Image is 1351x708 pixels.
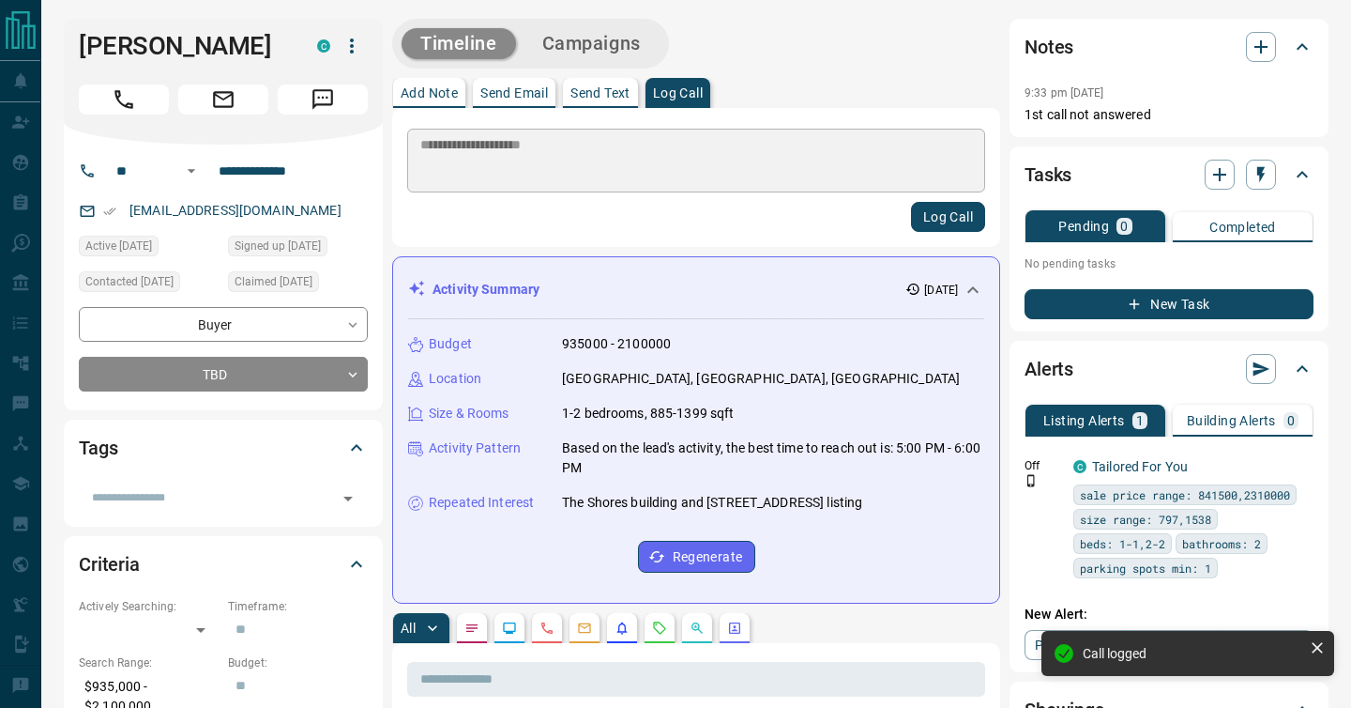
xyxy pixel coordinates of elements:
[1025,605,1313,624] p: New Alert:
[1058,220,1109,233] p: Pending
[1025,354,1073,384] h2: Alerts
[1080,485,1290,504] span: sale price range: 841500,2310000
[1025,32,1073,62] h2: Notes
[480,86,548,100] p: Send Email
[1182,534,1261,553] span: bathrooms: 2
[1136,414,1144,427] p: 1
[85,272,174,291] span: Contacted [DATE]
[562,439,984,478] p: Based on the lead's activity, the best time to reach out is: 5:00 PM - 6:00 PM
[1025,152,1313,197] div: Tasks
[1025,474,1038,487] svg: Push Notification Only
[562,404,735,423] p: 1-2 bedrooms, 885-1399 sqft
[577,621,592,636] svg: Emails
[429,493,534,513] p: Repeated Interest
[429,404,509,423] p: Size & Rooms
[1120,220,1128,233] p: 0
[652,621,667,636] svg: Requests
[79,85,169,115] span: Call
[79,598,219,615] p: Actively Searching:
[429,369,481,389] p: Location
[317,39,330,53] div: condos.ca
[401,622,416,635] p: All
[570,86,630,100] p: Send Text
[911,202,985,232] button: Log Call
[129,203,342,218] a: [EMAIL_ADDRESS][DOMAIN_NAME]
[1083,646,1302,661] div: Call logged
[1043,414,1125,427] p: Listing Alerts
[1025,289,1313,319] button: New Task
[1209,221,1276,234] p: Completed
[228,654,368,671] p: Budget:
[638,541,755,573] button: Regenerate
[79,357,368,392] div: TBD
[653,86,703,100] p: Log Call
[408,272,984,307] div: Activity Summary[DATE]
[1187,414,1276,427] p: Building Alerts
[228,598,368,615] p: Timeframe:
[1080,510,1211,529] span: size range: 797,1538
[180,160,203,182] button: Open
[429,439,521,458] p: Activity Pattern
[79,433,117,463] h2: Tags
[79,31,289,61] h1: [PERSON_NAME]
[1025,630,1121,660] a: Property
[1092,459,1188,474] a: Tailored For You
[228,236,368,262] div: Sat Dec 03 2022
[79,236,219,262] div: Mon Aug 11 2025
[1080,534,1165,553] span: beds: 1-1,2-2
[1080,559,1211,577] span: parking spots min: 1
[278,85,368,115] span: Message
[562,369,960,389] p: [GEOGRAPHIC_DATA], [GEOGRAPHIC_DATA], [GEOGRAPHIC_DATA]
[235,237,321,255] span: Signed up [DATE]
[1025,250,1313,278] p: No pending tasks
[228,271,368,298] div: Mon Aug 11 2025
[401,86,458,100] p: Add Note
[539,621,554,636] svg: Calls
[1287,414,1295,427] p: 0
[727,621,742,636] svg: Agent Actions
[79,654,219,671] p: Search Range:
[1025,86,1104,100] p: 9:33 pm [DATE]
[502,621,517,636] svg: Lead Browsing Activity
[402,28,516,59] button: Timeline
[335,485,361,512] button: Open
[1025,457,1062,474] p: Off
[79,425,368,470] div: Tags
[79,307,368,342] div: Buyer
[85,237,152,255] span: Active [DATE]
[690,621,705,636] svg: Opportunities
[433,280,539,300] p: Activity Summary
[79,271,219,298] div: Mon Aug 11 2025
[524,28,660,59] button: Campaigns
[79,542,368,587] div: Criteria
[924,282,958,299] p: [DATE]
[1025,346,1313,392] div: Alerts
[464,621,479,636] svg: Notes
[1025,24,1313,69] div: Notes
[79,549,140,579] h2: Criteria
[562,334,671,354] p: 935000 - 2100000
[235,272,312,291] span: Claimed [DATE]
[429,334,472,354] p: Budget
[1073,460,1086,473] div: condos.ca
[103,205,116,218] svg: Email Verified
[562,493,862,513] p: The Shores building and [STREET_ADDRESS] listing
[1025,105,1313,125] p: 1st call not answered
[178,85,268,115] span: Email
[1025,160,1071,190] h2: Tasks
[615,621,630,636] svg: Listing Alerts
